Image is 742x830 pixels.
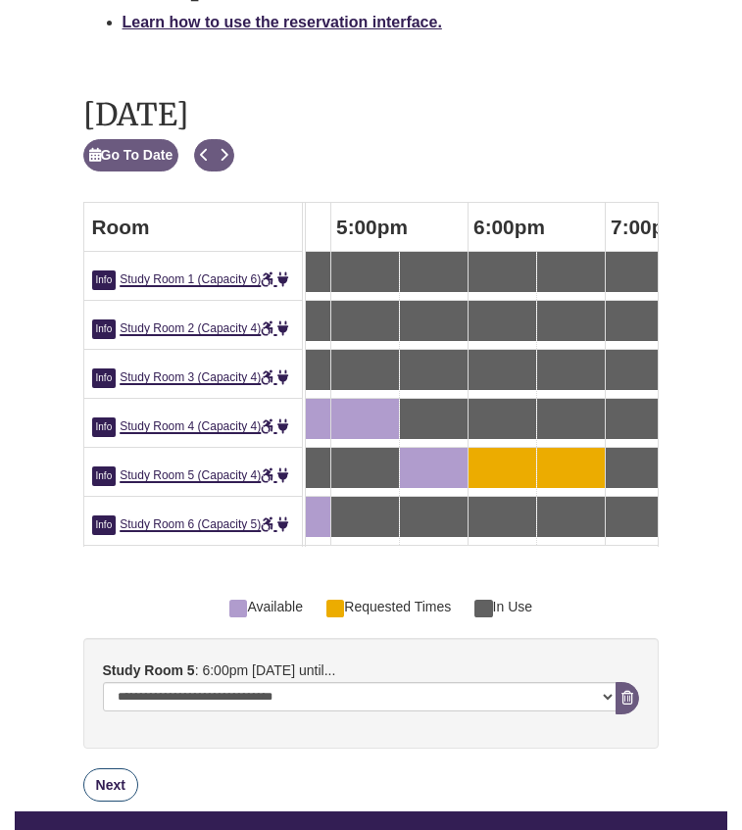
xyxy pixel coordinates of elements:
a: 5:30pm Tuesday, October 14, 2025 - Study Room 6 - In Use [400,497,468,536]
a: 6:00pm Tuesday, October 14, 2025 - Study Room 2 - In Use [469,301,536,340]
span: Info [92,417,117,437]
span: 7:00pm [606,207,687,247]
h2: [DATE] [83,98,234,131]
a: 6:00pm Tuesday, October 14, 2025 - Study Room 4 - In Use [469,399,536,438]
span: Info [92,319,117,339]
a: Click for more info about Study Room 5 (Capacity 4) [92,461,121,483]
a: 7:00pm Tuesday, October 14, 2025 - Study Room 6 - In Use [606,497,673,536]
a: 5:30pm Tuesday, October 14, 2025 - Study Room 4 - In Use [400,399,468,438]
a: 7:00pm Tuesday, October 14, 2025 - Study Room 3 - In Use [606,350,673,389]
span: Study Room 3 (Capacity 4) [120,370,287,384]
span: Study Room 5 (Capacity 4) [120,468,287,482]
a: Study Room 1 (Capacity 6) [120,265,287,287]
a: Click for more info about Study Room 3 (Capacity 4) [92,363,121,385]
span: 6:00pm [469,207,550,247]
span: Requested Times [326,596,451,617]
span: Study Room 2 (Capacity 4) [120,321,287,335]
span: 5:00pm [331,207,413,247]
span: Info [92,368,117,388]
a: 5:30pm Tuesday, October 14, 2025 - Study Room 2 - In Use [400,301,468,340]
a: 7:00pm Tuesday, October 14, 2025 - Study Room 1 - In Use [606,252,673,291]
button: Go To Date [83,139,179,171]
a: Click for more info about Study Room 6 (Capacity 5) [92,510,121,532]
a: 5:30pm Tuesday, October 14, 2025 - Study Room 5 - Available [400,448,468,487]
a: Click for more info about Study Room 4 (Capacity 4) [92,412,121,434]
a: Study Room 3 (Capacity 4) [120,363,287,385]
span: Info [92,466,117,486]
a: 7:00pm Tuesday, October 14, 2025 - Study Room 4 - In Use [606,399,673,438]
a: Study Room 2 (Capacity 4) [120,314,287,336]
div: booking form [83,638,660,803]
span: Study Room 4 (Capacity 4) [120,419,287,433]
span: Room [92,216,150,238]
a: 7:00pm Tuesday, October 14, 2025 - Study Room 2 - In Use [606,301,673,340]
a: 6:00pm Tuesday, October 14, 2025 - Study Room 5 - Requested Times [469,448,536,487]
span: Available [229,596,303,617]
a: 6:30pm Tuesday, October 14, 2025 - Study Room 5 - Requested Times [537,448,605,487]
a: Click for more info about Study Room 1 (Capacity 6) [92,265,121,287]
a: 5:00pm Tuesday, October 14, 2025 - Study Room 4 - Available [331,399,399,438]
a: 5:00pm Tuesday, October 14, 2025 - Study Room 5 - In Use [331,448,399,487]
button: Next [214,139,234,171]
span: Study Room 1 (Capacity 6) [120,272,287,286]
strong: Study Room 5 [103,662,195,678]
a: 5:30pm Tuesday, October 14, 2025 - Study Room 1 - In Use [400,252,468,291]
a: Study Room 5 (Capacity 4) [120,461,287,483]
a: Study Room 4 (Capacity 4) [120,412,287,434]
button: Next [83,768,138,802]
span: In Use [474,596,532,617]
a: 5:00pm Tuesday, October 14, 2025 - Study Room 6 - In Use [331,497,399,536]
a: 5:00pm Tuesday, October 14, 2025 - Study Room 2 - In Use [331,301,399,340]
span: Study Room 6 (Capacity 5) [120,517,287,531]
a: 7:00pm Tuesday, October 14, 2025 - Study Room 5 - In Use [606,448,673,487]
a: Study Room 6 (Capacity 5) [120,510,287,532]
a: 6:30pm Tuesday, October 14, 2025 - Study Room 1 - In Use [537,252,605,291]
label: : 6:00pm [DATE] until... [88,659,351,681]
a: Click for more info about Study Room 2 (Capacity 4) [92,314,121,336]
span: Info [92,515,117,535]
a: 6:30pm Tuesday, October 14, 2025 - Study Room 4 - In Use [537,399,605,438]
span: Info [92,270,117,290]
a: 6:30pm Tuesday, October 14, 2025 - Study Room 6 - In Use [537,497,605,536]
button: Previous [194,139,215,171]
a: 5:00pm Tuesday, October 14, 2025 - Study Room 1 - In Use [331,252,399,291]
a: 5:00pm Tuesday, October 14, 2025 - Study Room 3 - In Use [331,350,399,389]
a: 6:00pm Tuesday, October 14, 2025 - Study Room 3 - In Use [469,350,536,389]
a: 5:30pm Tuesday, October 14, 2025 - Study Room 3 - In Use [400,350,468,389]
a: 6:30pm Tuesday, October 14, 2025 - Study Room 3 - In Use [537,350,605,389]
a: 6:00pm Tuesday, October 14, 2025 - Study Room 6 - In Use [469,497,536,536]
a: Learn how to use the reservation interface. [123,14,442,30]
a: 6:00pm Tuesday, October 14, 2025 - Study Room 1 - In Use [469,252,536,291]
a: 6:30pm Tuesday, October 14, 2025 - Study Room 2 - In Use [537,301,605,340]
